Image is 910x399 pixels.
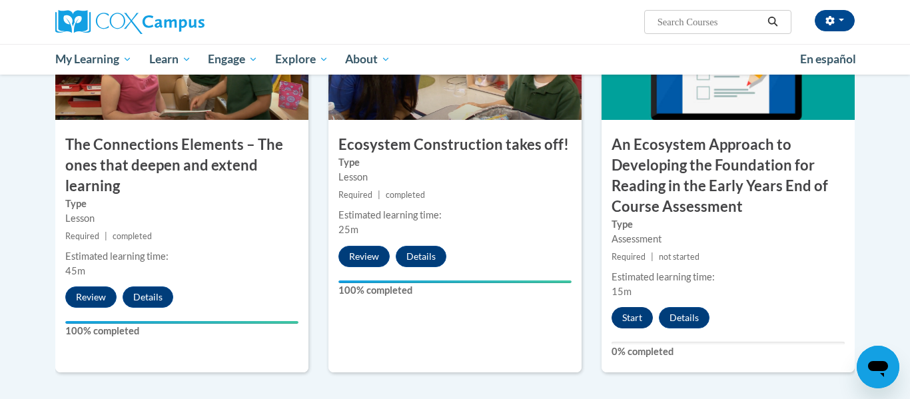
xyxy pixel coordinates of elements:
[149,51,191,67] span: Learn
[602,135,855,216] h3: An Ecosystem Approach to Developing the Foundation for Reading in the Early Years End of Course A...
[65,231,99,241] span: Required
[47,44,141,75] a: My Learning
[763,14,783,30] button: Search
[791,45,865,73] a: En español
[328,135,582,155] h3: Ecosystem Construction takes off!
[857,346,899,388] iframe: Button to launch messaging window
[123,286,173,308] button: Details
[275,51,328,67] span: Explore
[337,44,400,75] a: About
[65,197,298,211] label: Type
[338,246,390,267] button: Review
[338,283,572,298] label: 100% completed
[651,252,654,262] span: |
[55,10,308,34] a: Cox Campus
[659,307,709,328] button: Details
[612,344,845,359] label: 0% completed
[338,190,372,200] span: Required
[141,44,200,75] a: Learn
[65,265,85,276] span: 45m
[65,249,298,264] div: Estimated learning time:
[612,252,646,262] span: Required
[338,208,572,222] div: Estimated learning time:
[55,135,308,196] h3: The Connections Elements – The ones that deepen and extend learning
[55,51,132,67] span: My Learning
[113,231,152,241] span: completed
[338,224,358,235] span: 25m
[612,286,632,297] span: 15m
[378,190,380,200] span: |
[65,321,298,324] div: Your progress
[35,44,875,75] div: Main menu
[65,286,117,308] button: Review
[800,52,856,66] span: En español
[338,280,572,283] div: Your progress
[612,217,845,232] label: Type
[338,170,572,185] div: Lesson
[656,14,763,30] input: Search Courses
[65,211,298,226] div: Lesson
[55,10,205,34] img: Cox Campus
[386,190,425,200] span: completed
[338,155,572,170] label: Type
[345,51,390,67] span: About
[612,307,653,328] button: Start
[659,252,699,262] span: not started
[396,246,446,267] button: Details
[105,231,107,241] span: |
[199,44,266,75] a: Engage
[815,10,855,31] button: Account Settings
[612,270,845,284] div: Estimated learning time:
[208,51,258,67] span: Engage
[612,232,845,246] div: Assessment
[65,324,298,338] label: 100% completed
[266,44,337,75] a: Explore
